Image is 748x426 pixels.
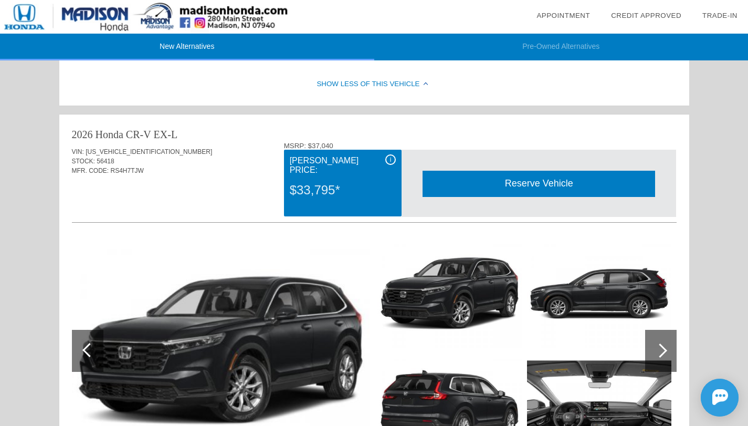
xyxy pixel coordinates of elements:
[654,369,748,426] iframe: Chat Assistance
[536,12,590,19] a: Appointment
[72,158,95,165] span: STOCK:
[72,127,151,142] div: 2026 Honda CR-V
[611,12,681,19] a: Credit Approved
[423,171,655,196] div: Reserve Vehicle
[72,167,109,174] span: MFR. CODE:
[59,64,689,106] div: Show Less of this Vehicle
[154,127,178,142] div: EX-L
[290,176,396,204] div: $33,795*
[97,158,114,165] span: 56418
[86,148,212,155] span: [US_VEHICLE_IDENTIFICATION_NUMBER]
[111,167,144,174] span: RS4H7TJW
[72,191,677,208] div: Quoted on [DATE] 10:57:39 PM
[527,240,671,348] img: image.aspx
[72,148,84,155] span: VIN:
[385,154,396,165] div: i
[702,12,738,19] a: Trade-In
[284,142,677,150] div: MSRP: $37,040
[377,240,522,348] img: image.aspx
[290,154,396,176] div: [PERSON_NAME] Price:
